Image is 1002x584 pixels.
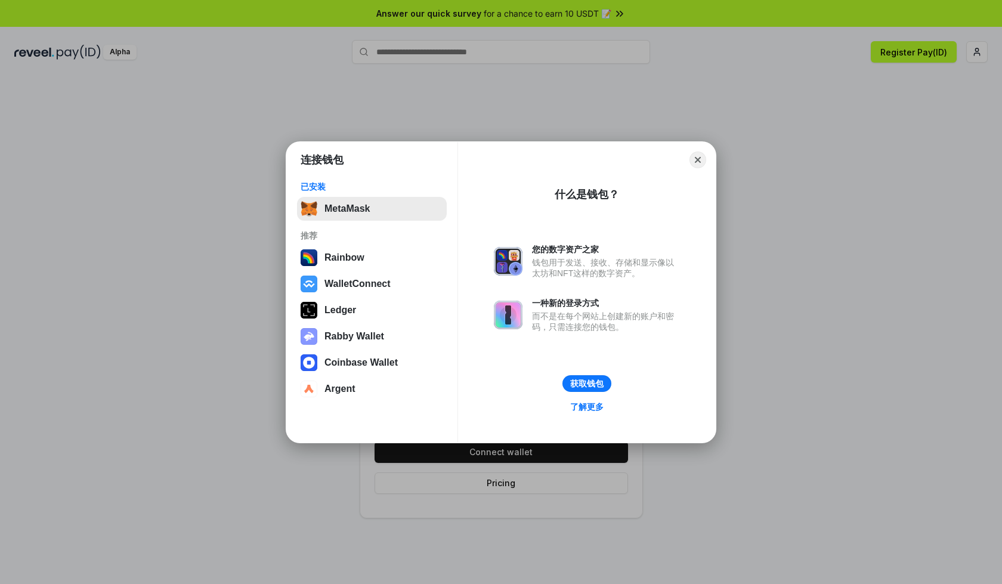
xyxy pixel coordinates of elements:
[297,197,447,221] button: MetaMask
[689,152,706,168] button: Close
[297,298,447,322] button: Ledger
[297,272,447,296] button: WalletConnect
[324,357,398,368] div: Coinbase Wallet
[563,399,611,415] a: 了解更多
[324,305,356,316] div: Ledger
[301,354,317,371] img: svg+xml,%3Csvg%20width%3D%2228%22%20height%3D%2228%22%20viewBox%3D%220%200%2028%2028%22%20fill%3D...
[494,301,522,329] img: svg+xml,%3Csvg%20xmlns%3D%22http%3A%2F%2Fwww.w3.org%2F2000%2Fsvg%22%20fill%3D%22none%22%20viewBox...
[301,230,443,241] div: 推荐
[297,246,447,270] button: Rainbow
[297,325,447,348] button: Rabby Wallet
[532,311,680,332] div: 而不是在每个网站上创建新的账户和密码，只需连接您的钱包。
[297,377,447,401] button: Argent
[301,276,317,292] img: svg+xml,%3Csvg%20width%3D%2228%22%20height%3D%2228%22%20viewBox%3D%220%200%2028%2028%22%20fill%3D...
[570,401,604,412] div: 了解更多
[324,331,384,342] div: Rabby Wallet
[301,153,344,167] h1: 连接钱包
[570,378,604,389] div: 获取钱包
[494,247,522,276] img: svg+xml,%3Csvg%20xmlns%3D%22http%3A%2F%2Fwww.w3.org%2F2000%2Fsvg%22%20fill%3D%22none%22%20viewBox...
[301,381,317,397] img: svg+xml,%3Csvg%20width%3D%2228%22%20height%3D%2228%22%20viewBox%3D%220%200%2028%2028%22%20fill%3D...
[324,203,370,214] div: MetaMask
[324,384,355,394] div: Argent
[301,328,317,345] img: svg+xml,%3Csvg%20xmlns%3D%22http%3A%2F%2Fwww.w3.org%2F2000%2Fsvg%22%20fill%3D%22none%22%20viewBox...
[301,302,317,319] img: svg+xml,%3Csvg%20xmlns%3D%22http%3A%2F%2Fwww.w3.org%2F2000%2Fsvg%22%20width%3D%2228%22%20height%3...
[532,298,680,308] div: 一种新的登录方式
[301,249,317,266] img: svg+xml,%3Csvg%20width%3D%22120%22%20height%3D%22120%22%20viewBox%3D%220%200%20120%20120%22%20fil...
[301,181,443,192] div: 已安装
[532,257,680,279] div: 钱包用于发送、接收、存储和显示像以太坊和NFT这样的数字资产。
[324,252,364,263] div: Rainbow
[297,351,447,375] button: Coinbase Wallet
[301,200,317,217] img: svg+xml,%3Csvg%20fill%3D%22none%22%20height%3D%2233%22%20viewBox%3D%220%200%2035%2033%22%20width%...
[324,279,391,289] div: WalletConnect
[532,244,680,255] div: 您的数字资产之家
[555,187,619,202] div: 什么是钱包？
[562,375,611,392] button: 获取钱包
